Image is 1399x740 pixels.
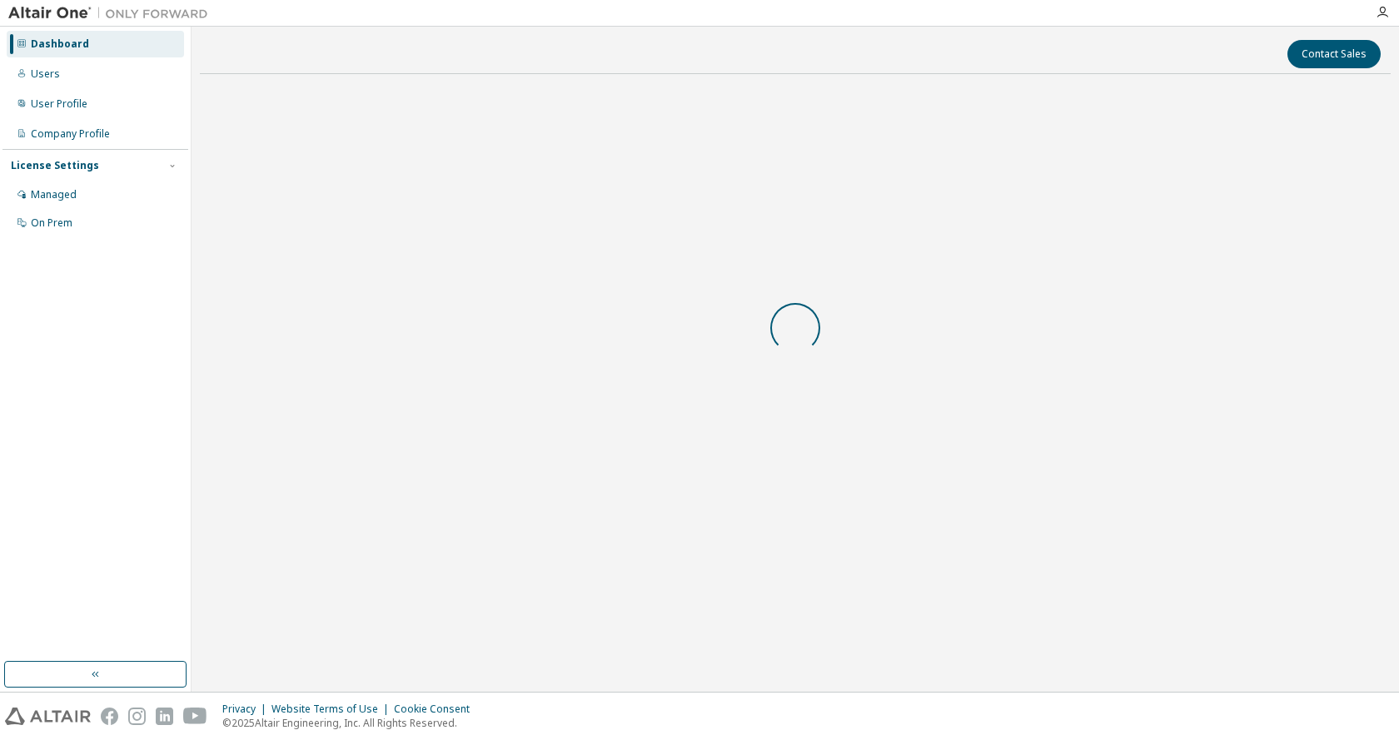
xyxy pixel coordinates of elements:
div: Dashboard [31,37,89,51]
div: Cookie Consent [394,703,480,716]
div: Users [31,67,60,81]
img: altair_logo.svg [5,708,91,725]
div: On Prem [31,216,72,230]
div: Managed [31,188,77,201]
img: facebook.svg [101,708,118,725]
p: © 2025 Altair Engineering, Inc. All Rights Reserved. [222,716,480,730]
div: License Settings [11,159,99,172]
img: Altair One [8,5,217,22]
button: Contact Sales [1287,40,1381,68]
div: User Profile [31,97,87,111]
img: instagram.svg [128,708,146,725]
img: linkedin.svg [156,708,173,725]
img: youtube.svg [183,708,207,725]
div: Website Terms of Use [271,703,394,716]
div: Privacy [222,703,271,716]
div: Company Profile [31,127,110,141]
